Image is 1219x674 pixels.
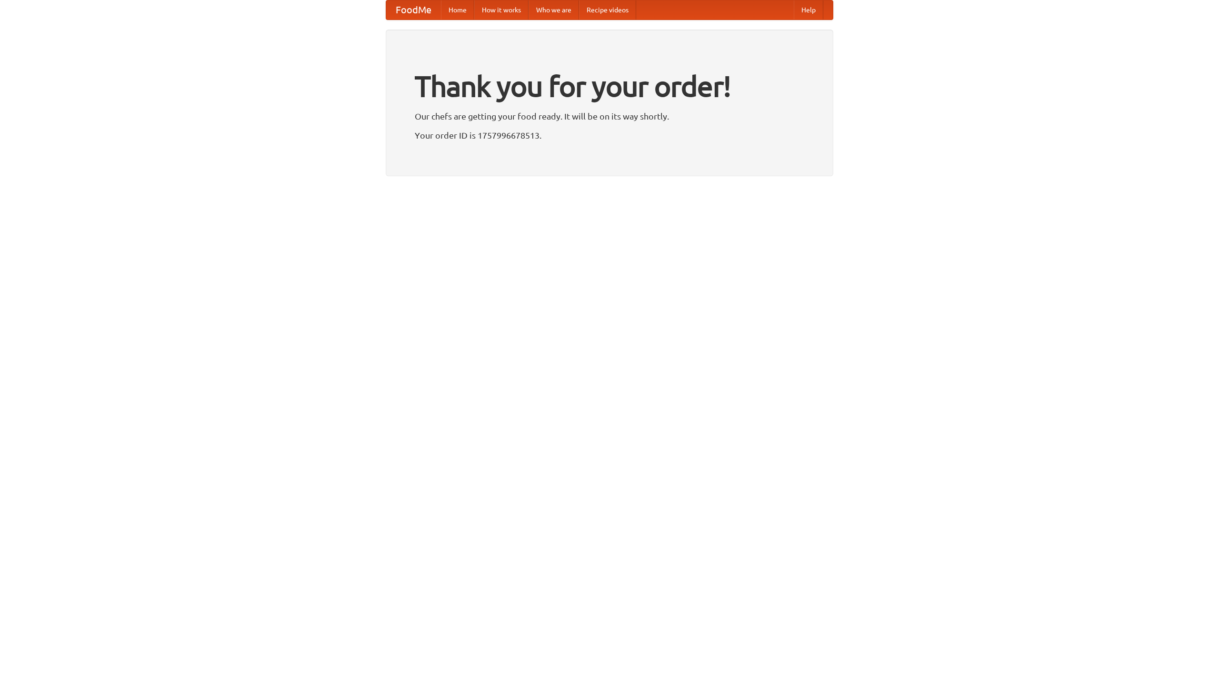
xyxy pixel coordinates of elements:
a: Who we are [529,0,579,20]
p: Our chefs are getting your food ready. It will be on its way shortly. [415,109,804,123]
h1: Thank you for your order! [415,63,804,109]
p: Your order ID is 1757996678513. [415,128,804,142]
a: FoodMe [386,0,441,20]
a: Home [441,0,474,20]
a: Help [794,0,823,20]
a: How it works [474,0,529,20]
a: Recipe videos [579,0,636,20]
